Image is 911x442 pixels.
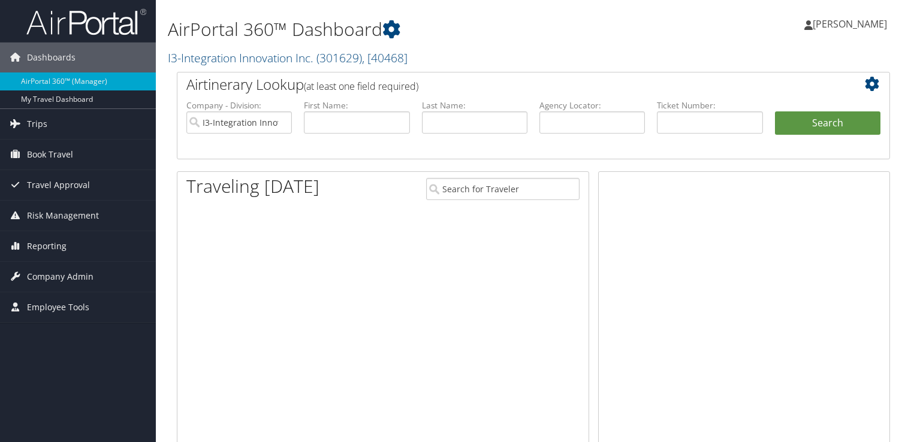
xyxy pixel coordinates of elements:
[27,292,89,322] span: Employee Tools
[422,99,527,111] label: Last Name:
[539,99,645,111] label: Agency Locator:
[168,17,655,42] h1: AirPortal 360™ Dashboard
[27,262,93,292] span: Company Admin
[168,50,408,66] a: I3-Integration Innovation Inc.
[27,170,90,200] span: Travel Approval
[27,201,99,231] span: Risk Management
[304,99,409,111] label: First Name:
[362,50,408,66] span: , [ 40468 ]
[813,17,887,31] span: [PERSON_NAME]
[186,74,821,95] h2: Airtinerary Lookup
[316,50,362,66] span: ( 301629 )
[657,99,762,111] label: Ticket Number:
[804,6,899,42] a: [PERSON_NAME]
[304,80,418,93] span: (at least one field required)
[186,174,319,199] h1: Traveling [DATE]
[186,99,292,111] label: Company - Division:
[27,231,67,261] span: Reporting
[27,140,73,169] span: Book Travel
[426,178,580,200] input: Search for Traveler
[27,43,76,72] span: Dashboards
[26,8,146,36] img: airportal-logo.png
[27,109,47,139] span: Trips
[775,111,880,135] button: Search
